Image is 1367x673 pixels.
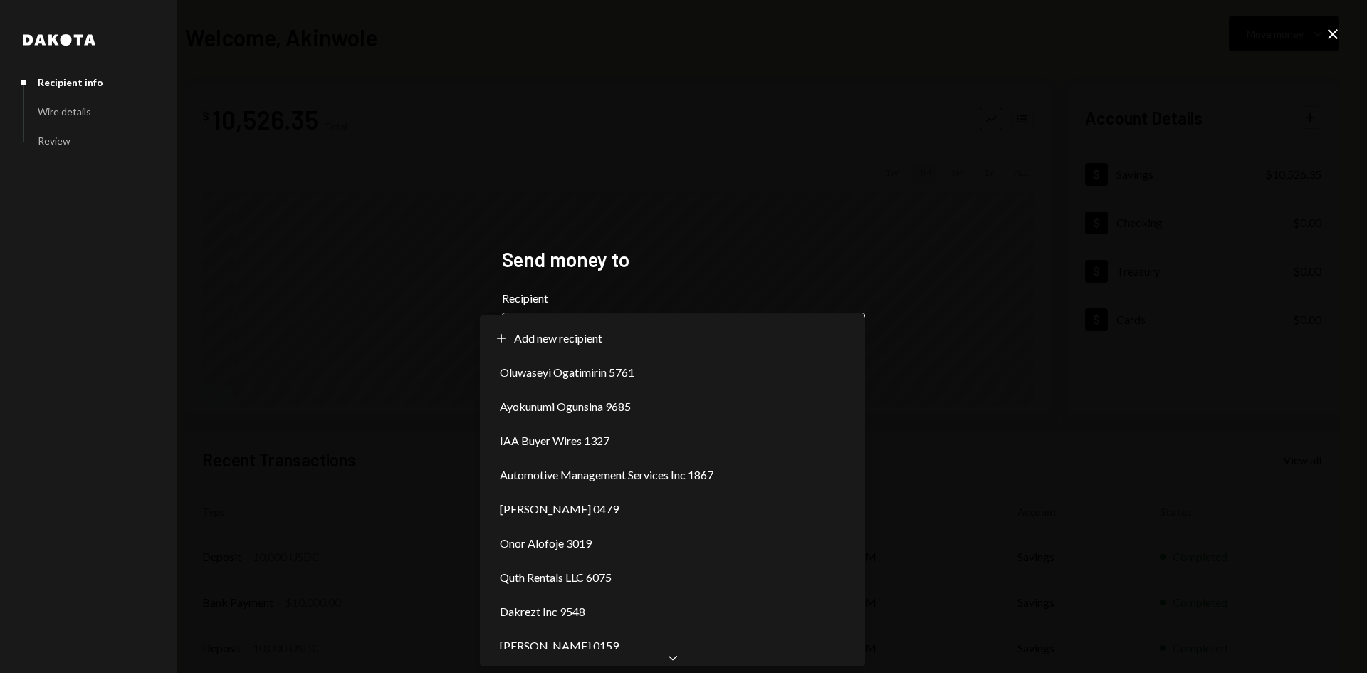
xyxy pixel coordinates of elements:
[500,364,634,381] span: Oluwaseyi Ogatimirin 5761
[38,76,103,88] div: Recipient info
[502,313,865,353] button: Recipient
[500,637,619,654] span: [PERSON_NAME] 0159
[500,603,585,620] span: Dakrezt Inc 9548
[500,398,631,415] span: Ayokunumi Ogunsina 9685
[500,501,619,518] span: [PERSON_NAME] 0479
[502,246,865,273] h2: Send money to
[500,535,592,552] span: Onor Alofoje 3019
[38,135,70,147] div: Review
[500,569,612,586] span: Quth Rentals LLC 6075
[500,466,713,484] span: Automotive Management Services Inc 1867
[502,290,865,307] label: Recipient
[38,105,91,118] div: Wire details
[514,330,602,347] span: Add new recipient
[500,432,609,449] span: IAA Buyer Wires 1327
